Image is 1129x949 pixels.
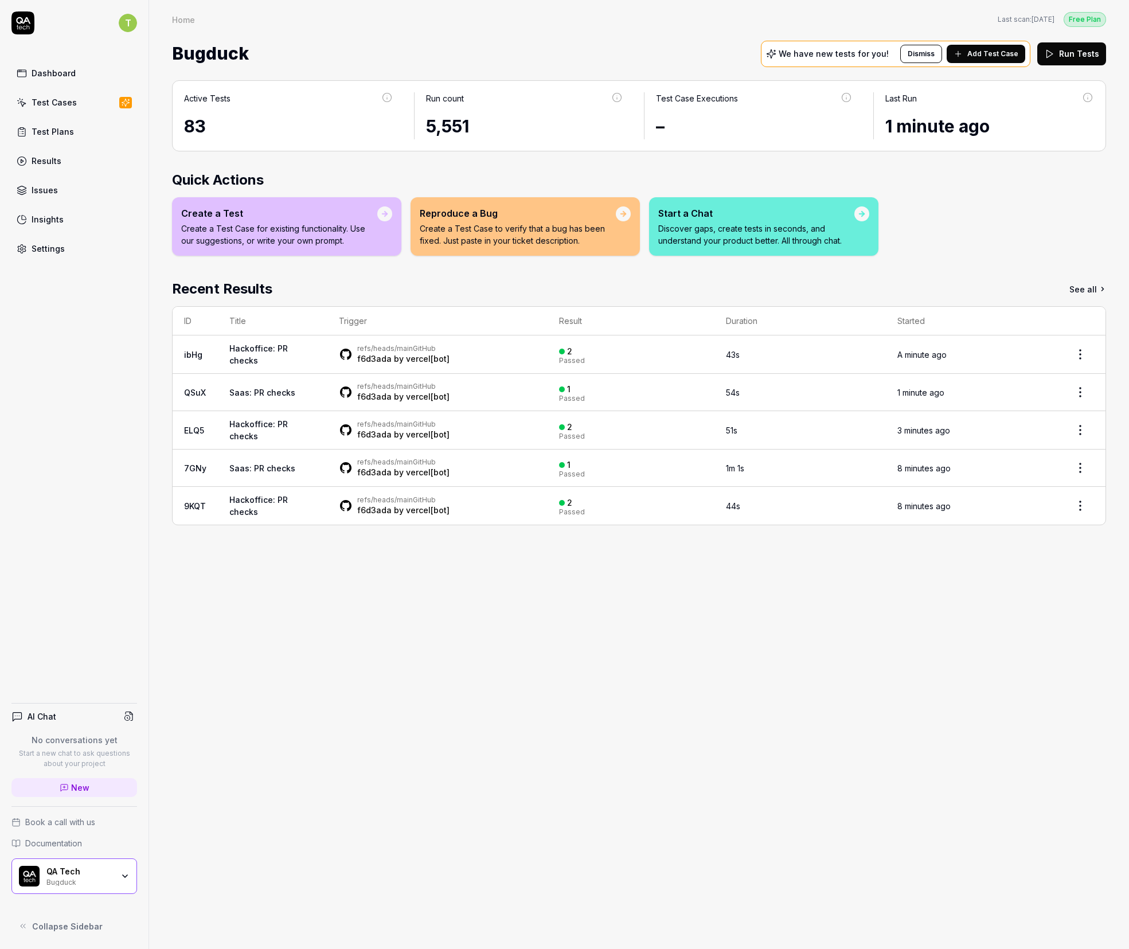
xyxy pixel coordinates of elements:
[11,778,137,797] a: New
[229,419,288,441] a: Hackoffice: PR checks
[357,344,450,353] div: GitHub
[71,782,89,794] span: New
[11,179,137,201] a: Issues
[11,816,137,828] a: Book a call with us
[900,45,942,63] button: Dismiss
[11,120,137,143] a: Test Plans
[119,11,137,34] button: T
[11,748,137,769] p: Start a new chat to ask questions about your project
[567,422,572,432] div: 2
[357,382,450,391] div: GitHub
[567,384,571,395] div: 1
[11,734,137,746] p: No conversations yet
[184,114,393,139] div: 83
[726,501,740,511] time: 44s
[886,307,1055,335] th: Started
[726,350,740,360] time: 43s
[11,62,137,84] a: Dashboard
[357,353,450,365] div: by
[184,501,206,511] a: 9KQT
[19,866,40,886] img: QA Tech Logo
[172,170,1106,190] h2: Quick Actions
[559,471,585,478] div: Passed
[11,837,137,849] a: Documentation
[1064,11,1106,27] button: Free Plan
[184,92,231,104] div: Active Tests
[229,495,288,517] a: Hackoffice: PR checks
[357,495,413,504] a: refs/heads/main
[184,388,206,397] a: QSuX
[656,92,738,104] div: Test Case Executions
[46,877,113,886] div: Bugduck
[656,114,853,139] div: –
[172,38,249,69] span: Bugduck
[32,155,61,167] div: Results
[714,307,886,335] th: Duration
[726,463,744,473] time: 1m 1s
[357,420,413,428] a: refs/heads/main
[327,307,548,335] th: Trigger
[998,14,1054,25] button: Last scan:[DATE]
[406,467,450,477] a: vercel[bot]
[658,222,854,247] p: Discover gaps, create tests in seconds, and understand your product better. All through chat.
[998,14,1054,25] span: Last scan:
[229,388,295,397] a: Saas: PR checks
[32,126,74,138] div: Test Plans
[357,467,392,477] a: f6d3ada
[357,458,450,467] div: GitHub
[32,243,65,255] div: Settings
[420,206,616,220] div: Reproduce a Bug
[11,91,137,114] a: Test Cases
[1032,15,1054,24] time: [DATE]
[967,49,1018,59] span: Add Test Case
[1069,279,1106,299] a: See all
[897,463,951,473] time: 8 minutes ago
[897,388,944,397] time: 1 minute ago
[1064,12,1106,27] div: Free Plan
[229,343,288,365] a: Hackoffice: PR checks
[357,429,450,440] div: by
[184,463,206,473] a: 7GNy
[885,116,990,136] time: 1 minute ago
[32,213,64,225] div: Insights
[897,501,951,511] time: 8 minutes ago
[173,307,218,335] th: ID
[357,505,392,515] a: f6d3ada
[559,357,585,364] div: Passed
[11,208,137,231] a: Insights
[357,420,450,429] div: GitHub
[181,222,377,247] p: Create a Test Case for existing functionality. Use our suggestions, or write your own prompt.
[897,350,947,360] time: A minute ago
[559,509,585,515] div: Passed
[559,433,585,440] div: Passed
[181,206,377,220] div: Create a Test
[32,67,76,79] div: Dashboard
[32,96,77,108] div: Test Cases
[32,920,103,932] span: Collapse Sidebar
[229,463,295,473] a: Saas: PR checks
[885,92,917,104] div: Last Run
[726,425,737,435] time: 51s
[406,429,450,439] a: vercel[bot]
[357,392,392,401] a: f6d3ada
[11,915,137,938] button: Collapse Sidebar
[46,866,113,877] div: QA Tech
[172,279,272,299] h2: Recent Results
[119,14,137,32] span: T
[25,816,95,828] span: Book a call with us
[658,206,854,220] div: Start a Chat
[25,837,82,849] span: Documentation
[11,237,137,260] a: Settings
[426,92,464,104] div: Run count
[947,45,1025,63] button: Add Test Case
[357,429,392,439] a: f6d3ada
[172,14,195,25] div: Home
[357,495,450,505] div: GitHub
[406,354,450,364] a: vercel[bot]
[567,498,572,508] div: 2
[184,350,202,360] a: ibHg
[357,391,450,403] div: by
[357,458,413,466] a: refs/heads/main
[406,392,450,401] a: vercel[bot]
